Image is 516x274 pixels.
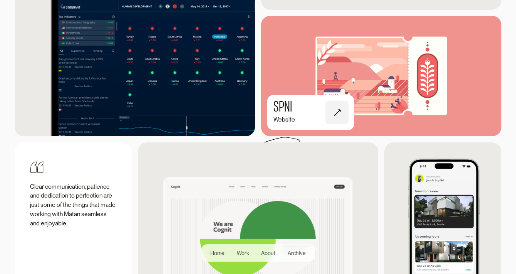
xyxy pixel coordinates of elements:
h1: SPNI [273,101,292,115]
div: Work [237,249,249,257]
div: Archive [288,249,306,257]
a: Archive [281,247,312,259]
a: Work [231,247,255,259]
div: Website [273,115,295,124]
a: SPNIWebsite [261,16,501,136]
div: Home [210,249,224,257]
p: Clear communication, patience and dedication to perfection are just some of the things that made ... [30,182,117,228]
div: About [261,249,275,257]
a: About [255,247,282,259]
a: Home [204,247,231,259]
